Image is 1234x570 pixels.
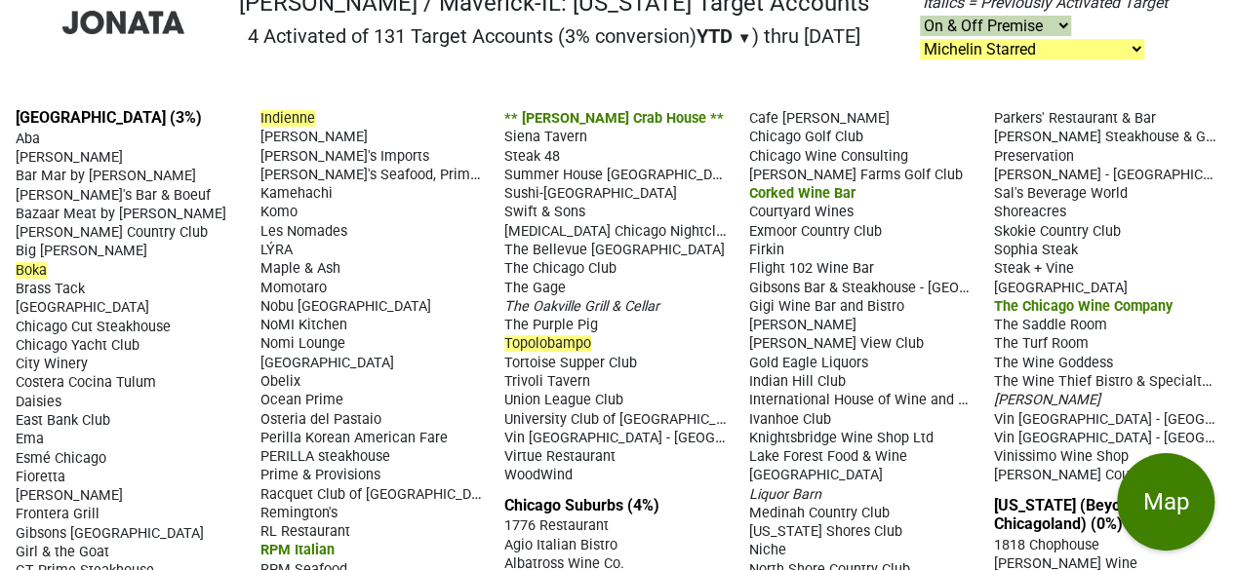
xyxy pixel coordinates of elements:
[749,373,846,390] span: Indian Hill Club
[260,467,380,483] span: Prime & Provisions
[16,108,202,127] a: [GEOGRAPHIC_DATA] (3%)
[749,390,1005,408] span: International House of Wine and Cheese
[749,204,854,220] span: Courtyard Wines
[749,185,856,202] span: Corked Wine Bar
[16,450,106,467] span: Esmé Chicago
[993,223,1120,240] span: Skokie Country Club
[993,185,1127,202] span: Sal's Beverage World
[993,148,1073,165] span: Preservation
[504,298,659,315] span: The Oakville Grill & Cellar
[260,484,499,503] span: Racquet Club of [GEOGRAPHIC_DATA]
[260,129,368,145] span: [PERSON_NAME]
[504,221,732,240] span: [MEDICAL_DATA] Chicago Nightclub
[260,110,315,127] span: Indienne
[16,206,226,222] span: Bazaar Meat by [PERSON_NAME]
[749,486,821,503] span: Liquor Barn
[504,537,617,553] span: Agio Italian Bistro
[749,430,934,446] span: Knightsbridge Wine Shop Ltd
[260,204,298,220] span: Komo
[16,469,65,485] span: Fioretta
[16,525,204,542] span: Gibsons [GEOGRAPHIC_DATA]
[749,110,890,127] span: Cafe [PERSON_NAME]
[260,165,605,183] span: [PERSON_NAME]'s Seafood, Prime Steak & Stone Crab
[504,335,591,352] span: Topolobampo
[504,496,659,514] a: Chicago Suburbs (4%)
[993,317,1106,333] span: The Saddle Room
[16,394,61,410] span: Daisies
[260,373,300,390] span: Obelix
[993,110,1155,127] span: Parkers' Restaurant & Bar
[16,149,123,166] span: [PERSON_NAME]
[260,223,347,240] span: Les Nomades
[504,392,623,408] span: Union League Club
[260,430,448,446] span: Perilla Korean American Fare
[749,278,1061,296] span: Gibsons Bar & Steakhouse - [GEOGRAPHIC_DATA]
[749,542,786,558] span: Niche
[504,129,587,145] span: Siena Tavern
[993,242,1077,258] span: Sophia Steak
[260,298,431,315] span: Nobu [GEOGRAPHIC_DATA]
[749,167,963,183] span: [PERSON_NAME] Farms Golf Club
[16,356,88,372] span: City Winery
[260,185,333,202] span: Kamehachi
[749,317,856,333] span: [PERSON_NAME]
[504,409,753,428] span: University Club of [GEOGRAPHIC_DATA]
[16,544,109,560] span: Girl & the Goat
[16,131,40,147] span: Aba
[16,337,139,354] span: Chicago Yacht Club
[260,242,293,258] span: LÝRA
[504,317,598,333] span: The Purple Pig
[504,242,725,258] span: The Bellevue [GEOGRAPHIC_DATA]
[504,517,609,534] span: 1776 Restaurant
[749,448,907,465] span: Lake Forest Food & Wine
[993,496,1137,533] a: [US_STATE] (Beyond Chicagoland) (0%)
[260,148,429,165] span: [PERSON_NAME]'s Imports
[504,280,566,296] span: The Gage
[993,355,1112,371] span: The Wine Goddess
[993,392,1099,408] span: [PERSON_NAME]
[16,412,110,429] span: East Bank Club
[16,168,196,184] span: Bar Mar by [PERSON_NAME]
[749,148,908,165] span: Chicago Wine Consulting
[993,204,1065,220] span: Shoreacres
[504,448,616,465] span: Virtue Restaurant
[993,537,1098,553] span: 1818 Chophouse
[16,262,47,279] span: Boka
[504,428,808,446] span: Vin [GEOGRAPHIC_DATA] - [GEOGRAPHIC_DATA]
[260,317,347,333] span: NoMI Kitchen
[504,110,724,127] span: ** [PERSON_NAME] Crab House **
[504,148,560,165] span: Steak 48
[260,542,335,558] span: RPM Italian
[504,355,637,371] span: Tortoise Supper Club
[749,260,874,277] span: Flight 102 Wine Bar
[16,487,123,504] span: [PERSON_NAME]
[260,411,381,428] span: Osteria del Pastaio
[749,242,784,258] span: Firkin
[749,298,904,315] span: Gigi Wine Bar and Bistro
[749,523,902,540] span: [US_STATE] Shores Club
[749,355,868,371] span: Gold Eagle Liquors
[749,223,882,240] span: Exmoor Country Club
[504,373,590,390] span: Trivoli Tavern
[697,24,733,48] span: YTD
[993,127,1229,145] span: [PERSON_NAME] Steakhouse & Grille
[260,335,345,352] span: Nomi Lounge
[16,431,44,447] span: Ema
[16,319,171,335] span: Chicago Cut Steakhouse
[749,505,890,521] span: Medinah Country Club
[504,204,585,220] span: Swift & Sons
[16,374,156,391] span: Costera Cocina Tulum
[993,260,1073,277] span: Steak + Vine
[749,411,831,428] span: Ivanhoe Club
[260,280,327,296] span: Momotaro
[504,260,617,277] span: The Chicago Club
[1117,453,1214,551] button: Map
[737,29,752,47] span: ▼
[16,187,211,204] span: [PERSON_NAME]'s Bar & Boeuf
[993,298,1172,315] span: The Chicago Wine Company
[260,523,350,540] span: RL Restaurant
[504,467,573,483] span: WoodWind
[504,165,848,183] span: Summer House [GEOGRAPHIC_DATA][PERSON_NAME]
[62,11,184,34] img: Jonata
[993,467,1185,483] span: [PERSON_NAME] Country Club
